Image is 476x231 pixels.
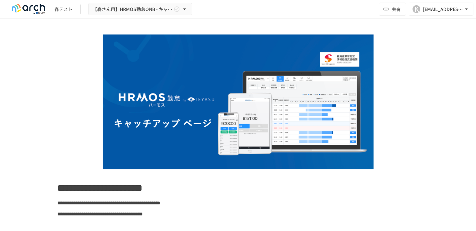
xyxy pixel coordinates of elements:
span: 共有 [392,6,401,13]
img: logo-default@2x-9cf2c760.svg [8,4,49,14]
img: BJKKeCQpXoJskXBox1WcmlAIxmsSe3lt0HW3HWAjxJd [103,34,374,169]
button: 【森さん用】HRMOS勤怠ONB - キャッチアップ [88,3,192,16]
div: [EMAIL_ADDRESS][DOMAIN_NAME] [423,5,463,13]
div: K [413,5,420,13]
button: 共有 [379,3,406,16]
span: 【森さん用】HRMOS勤怠ONB - キャッチアップ [93,5,172,13]
div: 森テスト [54,6,73,13]
button: K[EMAIL_ADDRESS][DOMAIN_NAME] [409,3,473,16]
